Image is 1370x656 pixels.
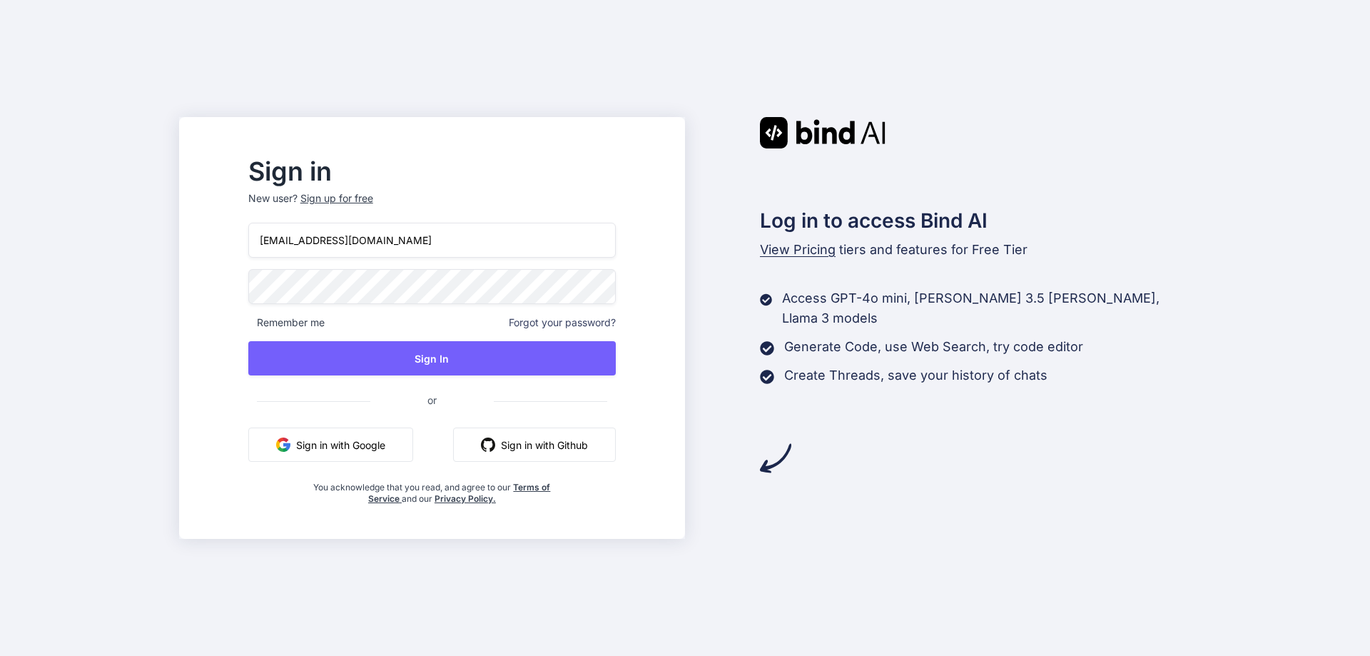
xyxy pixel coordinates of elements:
img: Bind AI logo [760,117,886,148]
img: github [481,438,495,452]
p: Create Threads, save your history of chats [784,365,1047,385]
span: or [370,383,494,418]
p: tiers and features for Free Tier [760,240,1191,260]
span: Forgot your password? [509,316,616,330]
h2: Log in to access Bind AI [760,206,1191,236]
input: Login or Email [248,223,616,258]
img: arrow [760,443,791,474]
a: Privacy Policy. [435,493,496,504]
h2: Sign in [248,160,616,183]
span: Remember me [248,316,325,330]
span: View Pricing [760,242,836,257]
a: Terms of Service [368,482,551,504]
button: Sign in with Google [248,428,413,462]
img: google [276,438,290,452]
p: Access GPT-4o mini, [PERSON_NAME] 3.5 [PERSON_NAME], Llama 3 models [782,288,1191,328]
button: Sign in with Github [453,428,616,462]
p: New user? [248,191,616,223]
p: Generate Code, use Web Search, try code editor [784,337,1083,357]
button: Sign In [248,341,616,375]
div: You acknowledge that you read, and agree to our and our [310,473,555,505]
div: Sign up for free [300,191,373,206]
